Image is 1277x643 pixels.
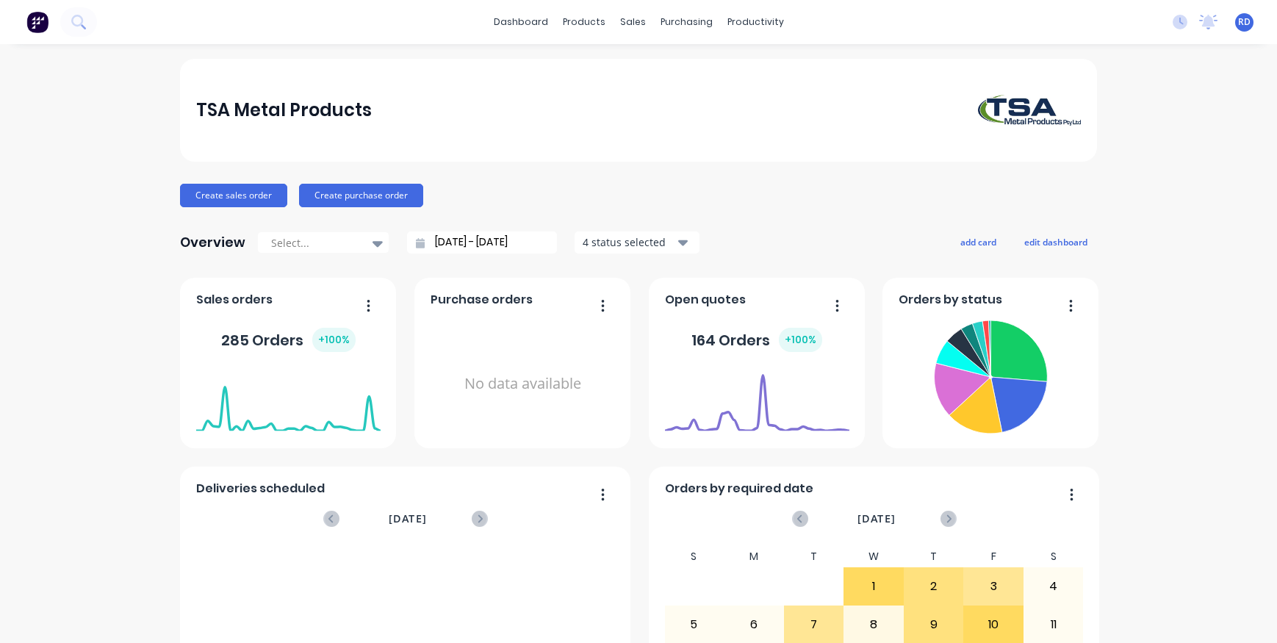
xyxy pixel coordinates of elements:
[613,11,653,33] div: sales
[1015,232,1097,251] button: edit dashboard
[899,291,1002,309] span: Orders by status
[720,11,791,33] div: productivity
[978,95,1081,126] img: TSA Metal Products
[724,546,784,567] div: M
[904,606,963,643] div: 9
[575,231,699,254] button: 4 status selected
[196,480,325,497] span: Deliveries scheduled
[904,546,964,567] div: T
[431,291,533,309] span: Purchase orders
[180,228,245,257] div: Overview
[844,568,903,605] div: 1
[486,11,555,33] a: dashboard
[779,328,822,352] div: + 100 %
[904,568,963,605] div: 2
[196,96,372,125] div: TSA Metal Products
[964,606,1023,643] div: 10
[843,546,904,567] div: W
[221,328,356,352] div: 285 Orders
[1024,546,1084,567] div: S
[963,546,1024,567] div: F
[857,511,896,527] span: [DATE]
[724,606,783,643] div: 6
[951,232,1006,251] button: add card
[664,546,724,567] div: S
[26,11,48,33] img: Factory
[691,328,822,352] div: 164 Orders
[555,11,613,33] div: products
[583,234,675,250] div: 4 status selected
[299,184,423,207] button: Create purchase order
[1024,568,1083,605] div: 4
[389,511,427,527] span: [DATE]
[653,11,720,33] div: purchasing
[784,546,844,567] div: T
[964,568,1023,605] div: 3
[312,328,356,352] div: + 100 %
[665,606,724,643] div: 5
[844,606,903,643] div: 8
[665,291,746,309] span: Open quotes
[785,606,843,643] div: 7
[431,315,615,453] div: No data available
[196,291,273,309] span: Sales orders
[1024,606,1083,643] div: 11
[180,184,287,207] button: Create sales order
[1238,15,1251,29] span: RD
